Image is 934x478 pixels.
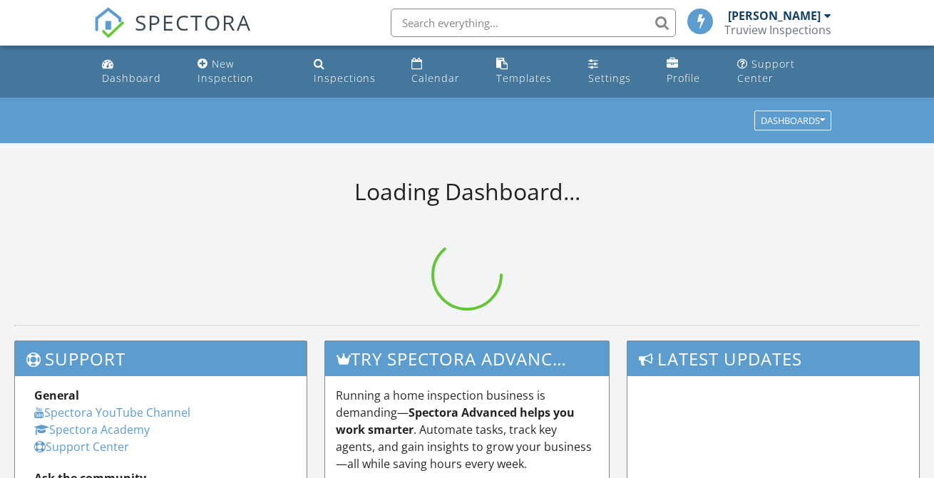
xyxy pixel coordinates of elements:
a: Support Center [34,439,129,454]
p: Running a home inspection business is demanding— . Automate tasks, track key agents, and gain ins... [336,387,597,472]
h3: Support [15,341,307,376]
div: Settings [588,71,631,85]
div: Templates [496,71,552,85]
a: Templates [491,51,571,92]
div: Truview Inspections [724,23,831,37]
img: The Best Home Inspection Software - Spectora [93,7,125,38]
a: Support Center [732,51,838,92]
a: Dashboard [96,51,180,92]
strong: General [34,388,79,403]
a: Settings [583,51,650,92]
div: Profile [667,71,700,85]
a: SPECTORA [93,19,252,49]
a: Spectora YouTube Channel [34,405,190,420]
div: Dashboards [761,116,825,126]
input: Search everything... [391,9,676,37]
div: Calendar [411,71,460,85]
a: Inspections [308,51,394,92]
a: New Inspection [192,51,297,92]
div: New Inspection [197,57,254,85]
div: Dashboard [102,71,161,85]
strong: Spectora Advanced helps you work smarter [336,405,575,437]
h3: Try spectora advanced [DATE] [325,341,608,376]
div: [PERSON_NAME] [728,9,821,23]
a: Spectora Academy [34,422,150,437]
button: Dashboards [754,111,831,131]
h3: Latest Updates [627,341,919,376]
a: Company Profile [661,51,720,92]
div: Support Center [737,57,795,85]
div: Inspections [314,71,376,85]
a: Calendar [406,51,478,92]
span: SPECTORA [135,7,252,37]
